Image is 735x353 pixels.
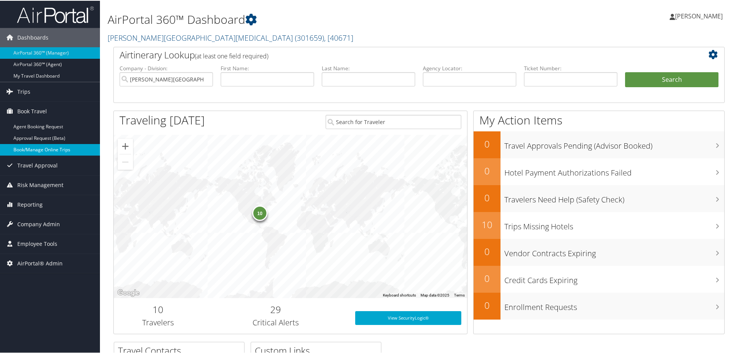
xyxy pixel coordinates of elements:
[670,4,730,27] a: [PERSON_NAME]
[474,265,724,292] a: 0Credit Cards Expiring
[625,71,718,87] button: Search
[423,64,516,71] label: Agency Locator:
[17,101,47,120] span: Book Travel
[118,138,133,153] button: Zoom in
[17,175,63,194] span: Risk Management
[17,234,57,253] span: Employee Tools
[252,205,268,220] div: 10
[383,292,416,297] button: Keyboard shortcuts
[421,292,449,297] span: Map data ©2025
[322,64,415,71] label: Last Name:
[474,238,724,265] a: 0Vendor Contracts Expiring
[474,184,724,211] a: 0Travelers Need Help (Safety Check)
[295,32,324,42] span: ( 301659 )
[474,164,501,177] h2: 0
[504,163,724,177] h3: Hotel Payment Authorizations Failed
[504,244,724,258] h3: Vendor Contracts Expiring
[118,154,133,169] button: Zoom out
[221,64,314,71] label: First Name:
[120,48,668,61] h2: Airtinerary Lookup
[208,317,344,327] h3: Critical Alerts
[17,214,60,233] span: Company Admin
[17,253,63,272] span: AirPortal® Admin
[120,111,205,128] h1: Traveling [DATE]
[504,297,724,312] h3: Enrollment Requests
[474,292,724,319] a: 0Enrollment Requests
[504,190,724,204] h3: Travelers Need Help (Safety Check)
[120,302,196,315] h2: 10
[474,157,724,184] a: 0Hotel Payment Authorizations Failed
[474,131,724,157] a: 0Travel Approvals Pending (Advisor Booked)
[474,298,501,311] h2: 0
[474,191,501,204] h2: 0
[474,271,501,284] h2: 0
[108,32,353,42] a: [PERSON_NAME][GEOGRAPHIC_DATA][MEDICAL_DATA]
[195,51,268,60] span: (at least one field required)
[504,270,724,285] h3: Credit Cards Expiring
[208,302,344,315] h2: 29
[524,64,617,71] label: Ticket Number:
[17,5,94,23] img: airportal-logo.png
[474,217,501,230] h2: 10
[326,114,461,128] input: Search for Traveler
[120,64,213,71] label: Company - Division:
[474,244,501,257] h2: 0
[504,217,724,231] h3: Trips Missing Hotels
[116,287,141,297] img: Google
[17,27,48,46] span: Dashboards
[116,287,141,297] a: Open this area in Google Maps (opens a new window)
[17,81,30,101] span: Trips
[675,11,723,20] span: [PERSON_NAME]
[324,32,353,42] span: , [ 40671 ]
[355,310,461,324] a: View SecurityLogic®
[17,155,58,174] span: Travel Approval
[474,137,501,150] h2: 0
[504,136,724,151] h3: Travel Approvals Pending (Advisor Booked)
[474,111,724,128] h1: My Action Items
[17,194,43,214] span: Reporting
[454,292,465,297] a: Terms (opens in new tab)
[120,317,196,327] h3: Travelers
[108,11,523,27] h1: AirPortal 360™ Dashboard
[474,211,724,238] a: 10Trips Missing Hotels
